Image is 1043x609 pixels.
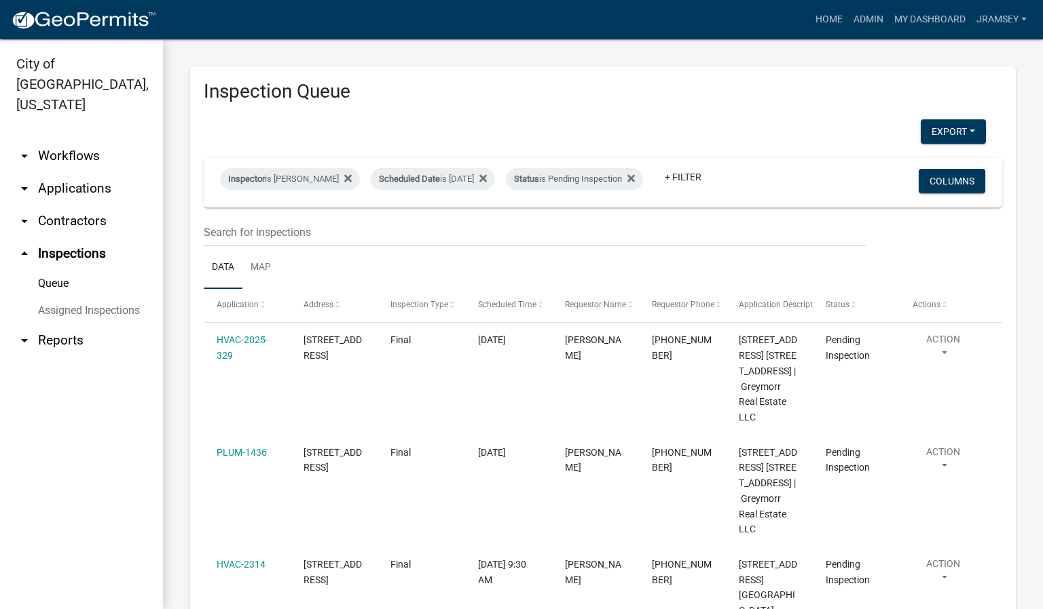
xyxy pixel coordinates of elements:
span: ANTHONY [565,334,621,361]
span: Scheduled Time [478,300,536,309]
div: is Pending Inspection [506,168,643,190]
a: PLUM-1436 [217,447,267,458]
i: arrow_drop_down [16,332,33,349]
a: + Filter [654,165,712,189]
datatable-header-cell: Application Description [726,289,813,321]
div: [DATE] [478,332,539,348]
datatable-header-cell: Requestor Phone [639,289,726,321]
span: Inspector [228,174,265,184]
div: [DATE] [478,445,539,460]
button: Action [913,445,974,479]
a: Data [204,246,242,290]
span: 502-294-6588 [652,559,712,585]
span: 502-292-8181 [652,334,712,361]
datatable-header-cell: Status [813,289,900,321]
span: 208 MOCKINGBIRD DRIVE [304,447,362,473]
datatable-header-cell: Actions [900,289,987,321]
button: Export [921,119,986,144]
span: Status [826,300,849,309]
div: is [DATE] [371,168,495,190]
i: arrow_drop_down [16,213,33,229]
span: Inspection Type [390,300,448,309]
span: Pending Inspection [826,447,870,473]
span: Application Description [739,300,824,309]
span: 502-292-8181 [652,447,712,473]
span: Final [390,559,411,570]
input: Search for inspections [204,218,866,246]
span: Application [217,300,259,309]
span: 208 MOCKINGBIRD DRIVE 208 Mockingbird Drive | Greymorr Real Estate LLC [739,447,797,535]
a: My Dashboard [889,7,971,33]
datatable-header-cell: Address [291,289,378,321]
span: 208 MOCKINGBIRD DRIVE 208 Mockingbird Drive | Greymorr Real Estate LLC [739,334,797,423]
span: Requestor Phone [652,300,714,309]
span: JOHN [565,559,621,585]
span: Final [390,334,411,345]
button: Action [913,332,974,366]
a: Home [810,7,848,33]
span: Actions [913,300,940,309]
span: Address [304,300,333,309]
span: Scheduled Date [379,174,440,184]
i: arrow_drop_down [16,148,33,164]
div: [DATE] 9:30 AM [478,557,539,588]
i: arrow_drop_up [16,245,33,262]
a: HVAC-2025-329 [217,334,268,361]
i: arrow_drop_down [16,180,33,197]
span: Pending Inspection [826,334,870,361]
a: jramsey [971,7,1032,33]
datatable-header-cell: Scheduled Time [464,289,551,321]
a: Map [242,246,279,290]
datatable-header-cell: Inspection Type [378,289,464,321]
span: Requestor Name [565,300,626,309]
div: is [PERSON_NAME] [220,168,360,190]
span: 208 MOCKINGBIRD DRIVE [304,334,362,361]
h3: Inspection Queue [204,80,1002,103]
span: 5201 RIVER RIDGE PARKWAY [304,559,362,585]
a: Admin [848,7,889,33]
datatable-header-cell: Requestor Name [551,289,638,321]
span: ANTHONY [565,447,621,473]
button: Action [913,557,974,591]
span: Final [390,447,411,458]
span: Status [514,174,539,184]
datatable-header-cell: Application [204,289,291,321]
button: Columns [919,169,985,193]
span: Pending Inspection [826,559,870,585]
a: HVAC-2314 [217,559,266,570]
